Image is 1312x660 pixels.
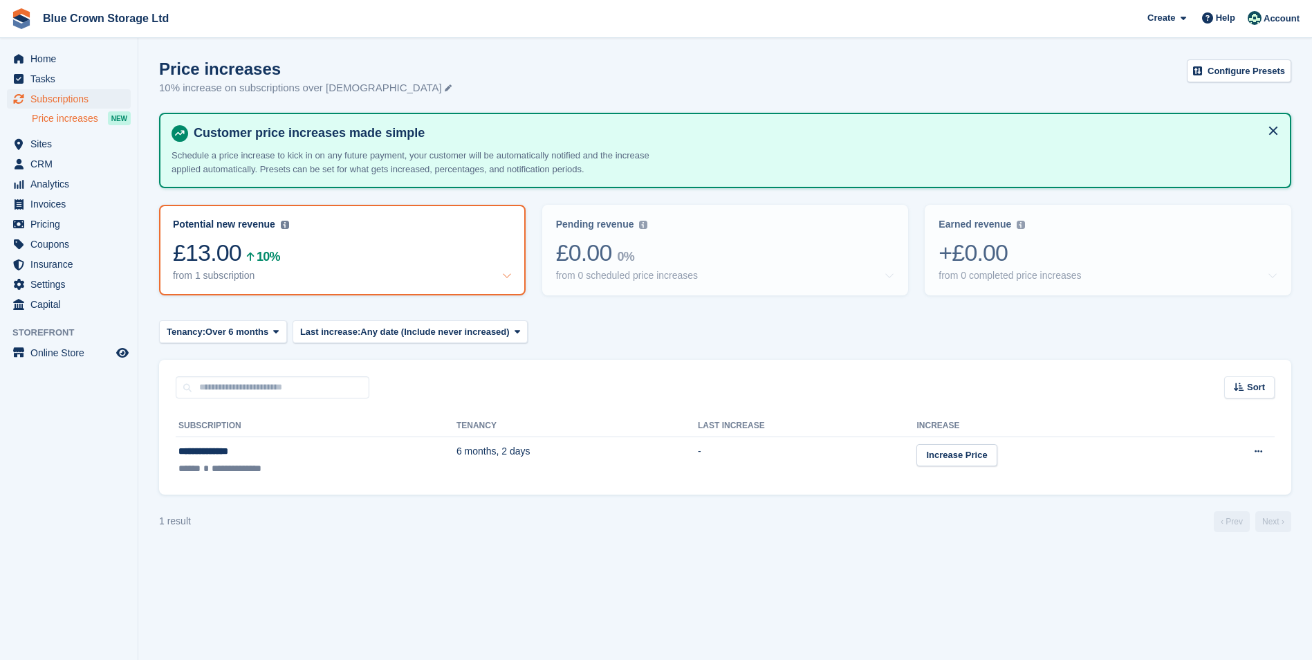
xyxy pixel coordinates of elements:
a: menu [7,235,131,254]
span: Any date (Include never increased) [360,325,509,339]
span: Online Store [30,343,113,363]
a: menu [7,174,131,194]
img: John Marshall [1248,11,1262,25]
a: menu [7,69,131,89]
th: Last increase [698,415,917,437]
a: menu [7,295,131,314]
span: Subscriptions [30,89,113,109]
th: Subscription [176,415,456,437]
span: Invoices [30,194,113,214]
span: Account [1264,12,1300,26]
a: Blue Crown Storage Ltd [37,7,174,30]
img: icon-info-grey-7440780725fd019a000dd9b08b2336e03edf1995a4989e88bcd33f0948082b44.svg [281,221,289,229]
th: Increase [916,415,1179,437]
a: menu [7,154,131,174]
a: menu [7,49,131,68]
a: Pending revenue £0.00 0% from 0 scheduled price increases [542,205,909,295]
th: Tenancy [456,415,698,437]
div: £13.00 [173,239,512,267]
a: menu [7,255,131,274]
div: £0.00 [556,239,895,267]
span: Over 6 months [205,325,268,339]
a: Next [1255,511,1291,532]
h4: Customer price increases made simple [188,125,1279,141]
a: menu [7,343,131,363]
img: icon-info-grey-7440780725fd019a000dd9b08b2336e03edf1995a4989e88bcd33f0948082b44.svg [639,221,647,229]
div: +£0.00 [939,239,1277,267]
div: 10% [257,252,279,262]
span: Sort [1247,381,1265,394]
span: Pricing [30,214,113,234]
a: menu [7,275,131,294]
span: Price increases [32,112,98,125]
p: Schedule a price increase to kick in on any future payment, your customer will be automatically n... [172,149,656,176]
span: Last increase: [300,325,360,339]
span: Insurance [30,255,113,274]
div: from 0 completed price increases [939,270,1081,282]
a: menu [7,134,131,154]
a: Preview store [114,345,131,361]
div: 1 result [159,514,191,529]
a: Previous [1214,511,1250,532]
div: 0% [618,252,634,262]
span: Tenancy: [167,325,205,339]
nav: Page [1211,511,1294,532]
div: Potential new revenue [173,219,275,230]
a: menu [7,194,131,214]
img: icon-info-grey-7440780725fd019a000dd9b08b2336e03edf1995a4989e88bcd33f0948082b44.svg [1017,221,1025,229]
a: Earned revenue +£0.00 from 0 completed price increases [925,205,1291,295]
h1: Price increases [159,59,452,78]
span: Storefront [12,326,138,340]
span: Home [30,49,113,68]
span: Tasks [30,69,113,89]
div: Earned revenue [939,219,1011,230]
div: from 1 subscription [173,270,255,282]
a: menu [7,214,131,234]
a: menu [7,89,131,109]
span: 6 months, 2 days [456,446,530,457]
td: - [698,437,917,484]
button: Tenancy: Over 6 months [159,320,287,343]
span: Help [1216,11,1235,25]
span: CRM [30,154,113,174]
span: Capital [30,295,113,314]
img: stora-icon-8386f47178a22dfd0bd8f6a31ec36ba5ce8667c1dd55bd0f319d3a0aa187defe.svg [11,8,32,29]
span: Analytics [30,174,113,194]
a: Price increases NEW [32,111,131,126]
p: 10% increase on subscriptions over [DEMOGRAPHIC_DATA] [159,80,452,96]
div: NEW [108,111,131,125]
div: Pending revenue [556,219,634,230]
span: Create [1147,11,1175,25]
a: Increase Price [916,444,997,467]
span: Coupons [30,235,113,254]
a: Configure Presets [1187,59,1291,82]
a: Potential new revenue £13.00 10% from 1 subscription [159,205,526,295]
button: Last increase: Any date (Include never increased) [293,320,528,343]
div: from 0 scheduled price increases [556,270,698,282]
span: Settings [30,275,113,294]
span: Sites [30,134,113,154]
